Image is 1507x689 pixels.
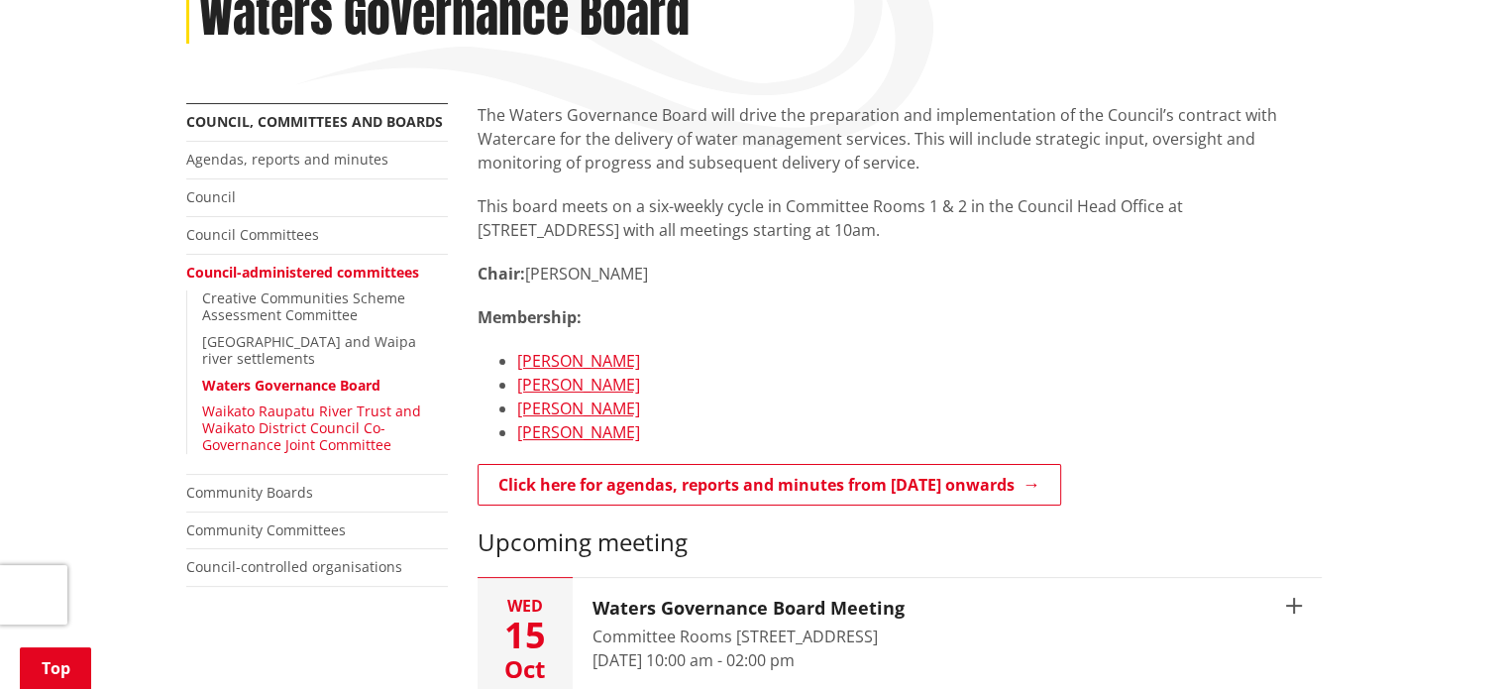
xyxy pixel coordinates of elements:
[478,262,1322,286] p: [PERSON_NAME]
[202,288,405,324] a: Creative Communities Scheme Assessment Committee
[478,194,1322,242] p: This board meets on a six-weekly cycle in Committee Rooms 1 & 2 in the Council Head Office at [ST...
[517,421,640,443] a: [PERSON_NAME]
[186,112,443,131] a: Council, committees and boards
[186,557,402,576] a: Council-controlled organisations
[478,263,525,285] strong: Chair:
[202,376,380,395] a: Waters Governance Board
[478,618,573,653] div: 15
[517,350,640,372] a: [PERSON_NAME]
[478,528,1322,557] h3: Upcoming meeting
[478,103,1322,174] p: The Waters Governance Board will drive the preparation and implementation of the Council’s contra...
[20,647,91,689] a: Top
[186,150,388,169] a: Agendas, reports and minutes
[517,374,640,396] a: [PERSON_NAME]
[186,483,313,502] a: Community Boards
[202,332,416,368] a: [GEOGRAPHIC_DATA] and Waipa river settlements
[1416,606,1487,677] iframe: Messenger Launcher
[202,402,421,454] a: Waikato Raupatu River Trust and Waikato District Council Co-Governance Joint Committee
[592,649,795,671] time: [DATE] 10:00 am - 02:00 pm
[592,598,905,620] h3: Waters Governance Board Meeting
[478,464,1061,506] a: Click here for agendas, reports and minutes from [DATE] onwards
[517,398,640,419] a: [PERSON_NAME]
[186,520,346,539] a: Community Committees
[478,657,573,681] div: Oct
[186,263,419,282] a: Council-administered committees
[186,187,236,206] a: Council
[186,225,319,244] a: Council Committees
[478,598,573,614] div: Wed
[478,306,582,328] strong: Membership:
[592,625,905,648] div: Committee Rooms [STREET_ADDRESS]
